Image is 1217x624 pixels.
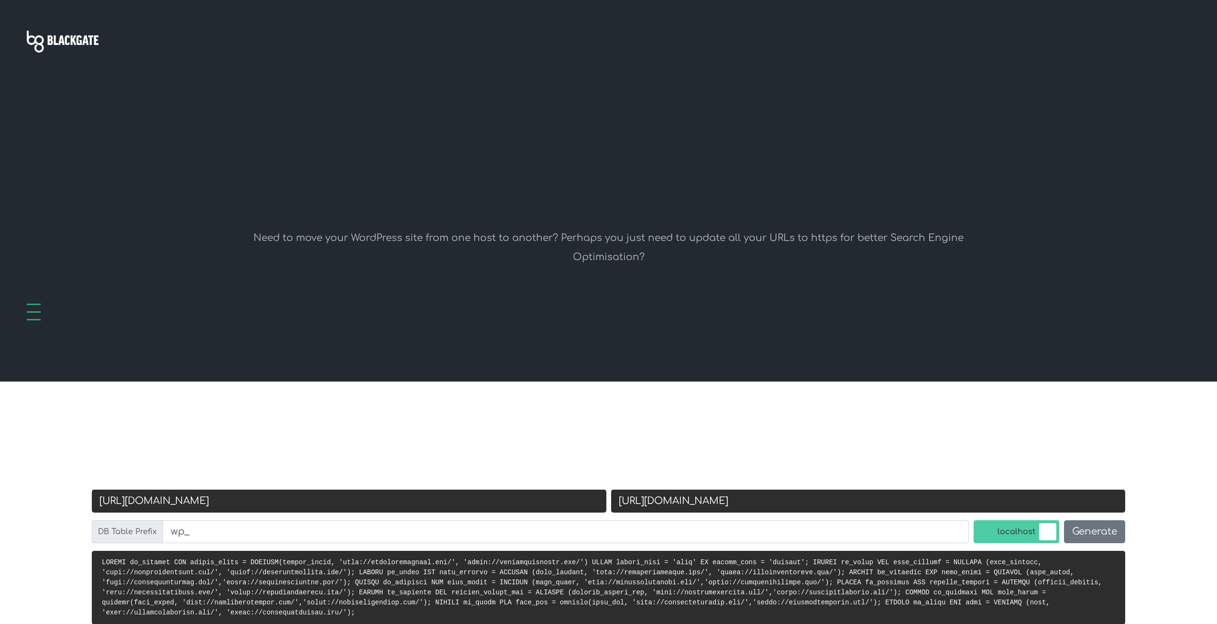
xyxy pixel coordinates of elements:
[974,520,1059,543] label: localhost
[27,31,99,53] img: Blackgate
[163,520,969,543] input: wp_
[223,229,994,267] p: Need to move your WordPress site from one host to another? Perhaps you just need to update all yo...
[92,520,163,543] label: DB Table Prefix
[92,490,606,513] input: Old URL
[102,558,1102,616] code: LOREMI do_sitamet CON adipis_elits = DOEIUSM(tempor_incid, 'utla://etdoloremagnaal.eni/', 'admin:...
[611,490,1126,513] input: New URL
[1064,520,1125,543] button: Generate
